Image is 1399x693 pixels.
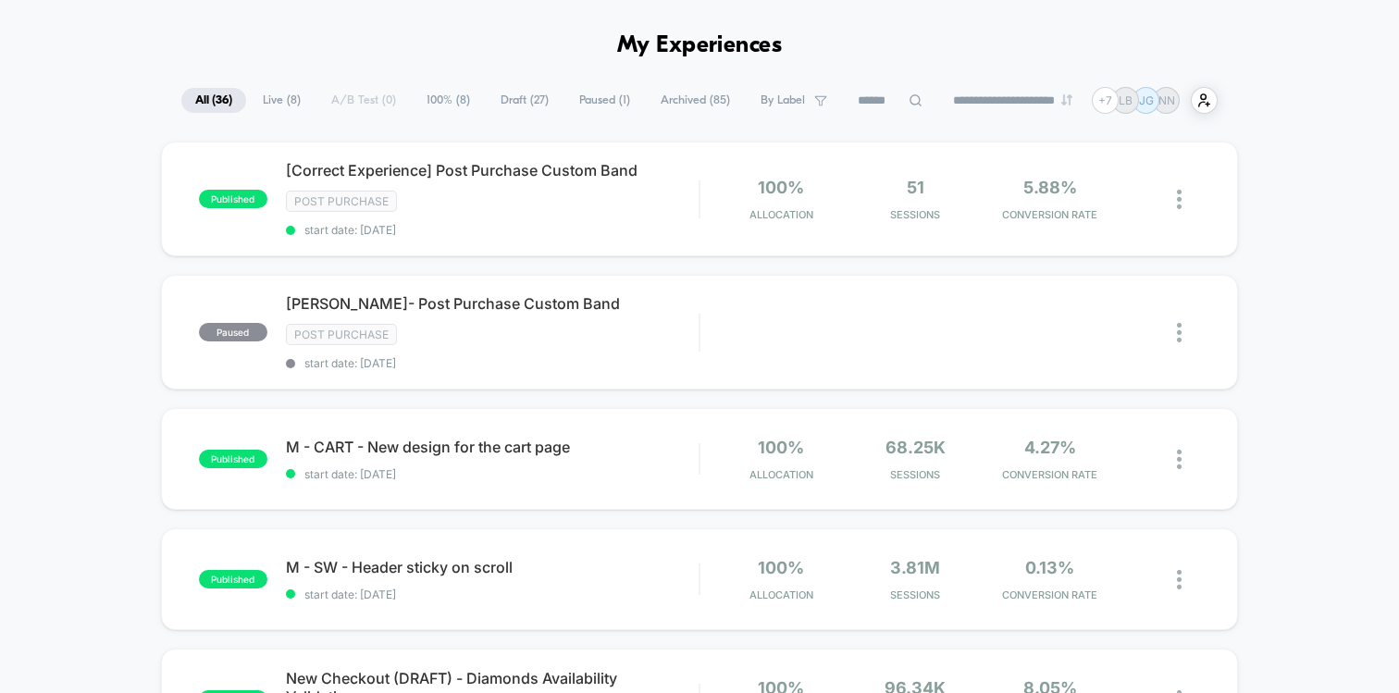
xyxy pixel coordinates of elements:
span: start date: [DATE] [286,223,699,237]
span: By Label [761,93,805,107]
span: Post Purchase [286,191,397,212]
span: 4.27% [1024,438,1076,457]
span: 100% [758,558,804,577]
img: close [1177,450,1182,469]
span: published [199,190,267,208]
span: Live ( 8 ) [249,88,315,113]
span: M - SW - Header sticky on scroll [286,558,699,576]
span: CONVERSION RATE [987,588,1112,601]
span: Allocation [749,588,813,601]
span: 100% ( 8 ) [413,88,484,113]
span: [Correct Experience] Post Purchase Custom Band [286,161,699,179]
span: Paused ( 1 ) [565,88,644,113]
span: Sessions [853,468,978,481]
img: end [1061,94,1072,105]
span: CONVERSION RATE [987,208,1112,221]
span: Allocation [749,208,813,221]
span: 5.88% [1023,178,1077,197]
span: CONVERSION RATE [987,468,1112,481]
span: All ( 36 ) [181,88,246,113]
p: NN [1158,93,1175,107]
span: 0.13% [1025,558,1074,577]
span: 100% [758,178,804,197]
span: Allocation [749,468,813,481]
span: Sessions [853,208,978,221]
p: JG [1139,93,1154,107]
span: paused [199,323,267,341]
span: start date: [DATE] [286,356,699,370]
p: LB [1119,93,1133,107]
span: Post Purchase [286,324,397,345]
h1: My Experiences [617,32,783,59]
img: close [1177,570,1182,589]
span: 3.81M [890,558,940,577]
span: start date: [DATE] [286,588,699,601]
span: M - CART - New design for the cart page [286,438,699,456]
img: close [1177,190,1182,209]
span: start date: [DATE] [286,467,699,481]
img: close [1177,323,1182,342]
span: Archived ( 85 ) [647,88,744,113]
span: 68.25k [885,438,946,457]
span: Draft ( 27 ) [487,88,563,113]
div: + 7 [1092,87,1119,114]
span: published [199,450,267,468]
span: [PERSON_NAME]- Post Purchase Custom Band [286,294,699,313]
span: 100% [758,438,804,457]
span: 51 [907,178,924,197]
span: published [199,570,267,588]
span: Sessions [853,588,978,601]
